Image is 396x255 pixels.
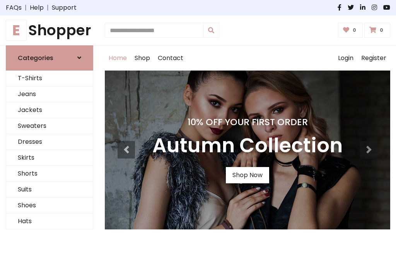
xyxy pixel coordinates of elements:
span: 0 [378,27,385,34]
span: | [44,3,52,12]
a: Login [334,46,357,71]
a: Hats [6,214,93,229]
a: Jackets [6,102,93,118]
span: | [22,3,30,12]
a: Skirts [6,150,93,166]
h4: 10% Off Your First Order [152,117,343,127]
h6: Categories [18,54,53,62]
a: Contact [154,46,187,71]
a: Categories [6,45,93,71]
a: Shorts [6,166,93,182]
h1: Shopper [6,22,93,39]
a: 0 [364,23,390,38]
span: 0 [351,27,358,34]
a: Shop [131,46,154,71]
a: Home [105,46,131,71]
a: Dresses [6,134,93,150]
h3: Autumn Collection [152,134,343,158]
a: Support [52,3,77,12]
a: T-Shirts [6,71,93,86]
a: EShopper [6,22,93,39]
a: Help [30,3,44,12]
span: E [6,20,27,41]
a: FAQs [6,3,22,12]
a: Jeans [6,86,93,102]
a: Register [357,46,390,71]
a: Shop Now [226,167,269,183]
a: Sweaters [6,118,93,134]
a: 0 [338,23,363,38]
a: Suits [6,182,93,198]
a: Shoes [6,198,93,214]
